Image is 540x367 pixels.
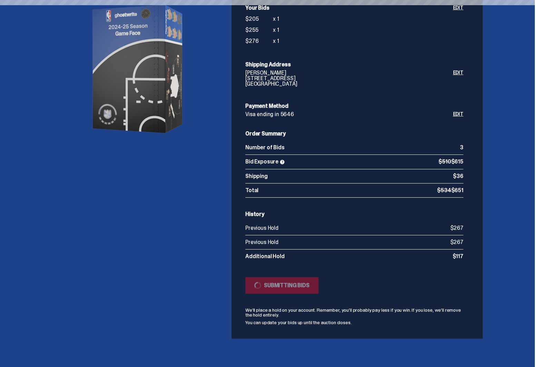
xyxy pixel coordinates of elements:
[245,131,463,137] h6: Order Summary
[453,112,463,117] a: Edit
[460,145,463,150] p: 3
[245,16,273,22] p: $205
[245,76,453,81] p: [STREET_ADDRESS]
[245,225,450,231] p: Previous Hold
[453,254,463,259] p: $117
[245,173,453,179] p: Shipping
[439,159,463,165] p: $615
[437,188,463,193] p: $651
[450,225,463,231] p: $267
[453,70,463,90] a: Edit
[273,38,279,44] p: x 1
[245,254,453,259] p: Additional Hold
[273,16,279,22] p: x 1
[439,158,451,165] span: $510
[245,27,273,33] p: $255
[245,112,453,117] p: Visa ending in 5646
[245,188,437,193] p: Total
[245,211,463,217] h6: History
[453,5,463,48] a: Edit
[245,103,463,109] h6: Payment Method
[245,239,450,245] p: Previous Hold
[245,308,463,317] p: We’ll place a hold on your account. Remember, you’ll probably pay less if you win. If you lose, w...
[453,173,463,179] p: $36
[245,159,439,165] p: Bid Exposure
[450,239,463,245] p: $267
[245,320,463,325] p: You can update your bids up until the auction closes.
[245,38,273,44] p: $276
[437,187,451,194] span: $534
[245,5,453,11] h6: Your Bids
[245,62,463,67] h6: Shipping Address
[245,81,453,87] p: [GEOGRAPHIC_DATA]
[245,70,453,76] p: [PERSON_NAME]
[273,27,279,33] p: x 1
[245,145,460,150] p: Number of Bids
